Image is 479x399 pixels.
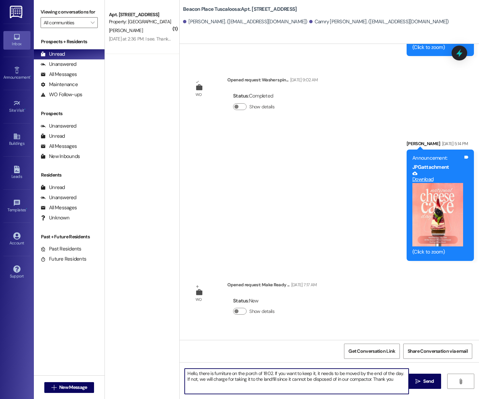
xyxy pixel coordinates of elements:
[109,11,172,18] div: Apt. [STREET_ADDRESS]
[344,344,400,359] button: Get Conversation Link
[44,17,87,28] input: All communities
[412,248,463,256] div: (Click to zoom)
[41,143,77,150] div: All Messages
[109,36,417,42] div: [DATE] at 2:36 PM: I see. Thank you for the update! I truly appreciate your help and attention🥲 I...
[290,281,317,288] div: [DATE] 7:17 AM
[408,374,441,389] button: Send
[109,27,143,33] span: [PERSON_NAME]
[309,18,449,25] div: Camry [PERSON_NAME]. ([EMAIL_ADDRESS][DOMAIN_NAME])
[41,133,65,140] div: Unread
[41,7,98,17] label: Viewing conversations for
[59,384,87,391] span: New Message
[3,98,30,116] a: Site Visit •
[3,131,30,149] a: Buildings
[412,164,449,170] b: JPG attachment
[44,382,94,393] button: New Message
[403,344,472,359] button: Share Conversation via email
[407,140,474,150] div: [PERSON_NAME]
[185,369,409,394] textarea: Hello, there is furniture on the porch of 1802. If you want to keep it, it needs to be moved by t...
[348,348,395,355] span: Get Conversation Link
[233,91,277,101] div: : Completed
[30,74,31,79] span: •
[233,296,277,306] div: : New
[41,256,86,263] div: Future Residents
[412,44,463,51] div: (Click to zoom)
[10,6,24,18] img: ResiDesk Logo
[412,183,463,246] button: Zoom image
[41,71,77,78] div: All Messages
[249,103,274,110] label: Show details
[109,18,172,25] div: Property: [GEOGRAPHIC_DATA] [GEOGRAPHIC_DATA]
[34,233,105,240] div: Past + Future Residents
[41,194,76,201] div: Unanswered
[91,20,94,25] i: 
[41,245,82,252] div: Past Residents
[233,297,248,304] b: Status
[289,76,318,83] div: [DATE] 9:02 AM
[227,76,318,86] div: Opened request: Washer spin...
[34,171,105,179] div: Residents
[51,385,56,390] i: 
[41,51,65,58] div: Unread
[408,348,468,355] span: Share Conversation via email
[34,38,105,45] div: Prospects + Residents
[3,197,30,215] a: Templates •
[3,263,30,282] a: Support
[415,379,420,384] i: 
[3,164,30,182] a: Leads
[440,140,468,147] div: [DATE] 5:14 PM
[183,18,307,25] div: [PERSON_NAME]. ([EMAIL_ADDRESS][DOMAIN_NAME])
[34,110,105,117] div: Prospects
[249,308,274,315] label: Show details
[3,230,30,248] a: Account
[41,91,82,98] div: WO Follow-ups
[41,184,65,191] div: Unread
[41,214,69,221] div: Unknown
[458,379,463,384] i: 
[26,207,27,211] span: •
[196,296,202,303] div: WO
[24,107,25,112] span: •
[183,6,297,13] b: Beacon Place Tuscaloosa: Apt. [STREET_ADDRESS]
[233,92,248,99] b: Status
[41,61,76,68] div: Unanswered
[227,281,317,291] div: Opened request: Make Ready ...
[412,171,463,183] a: Download
[41,153,80,160] div: New Inbounds
[412,155,463,162] div: Announcement:
[423,378,434,385] span: Send
[3,31,30,49] a: Inbox
[41,123,76,130] div: Unanswered
[41,81,78,88] div: Maintenance
[196,91,202,98] div: WO
[41,204,77,211] div: All Messages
